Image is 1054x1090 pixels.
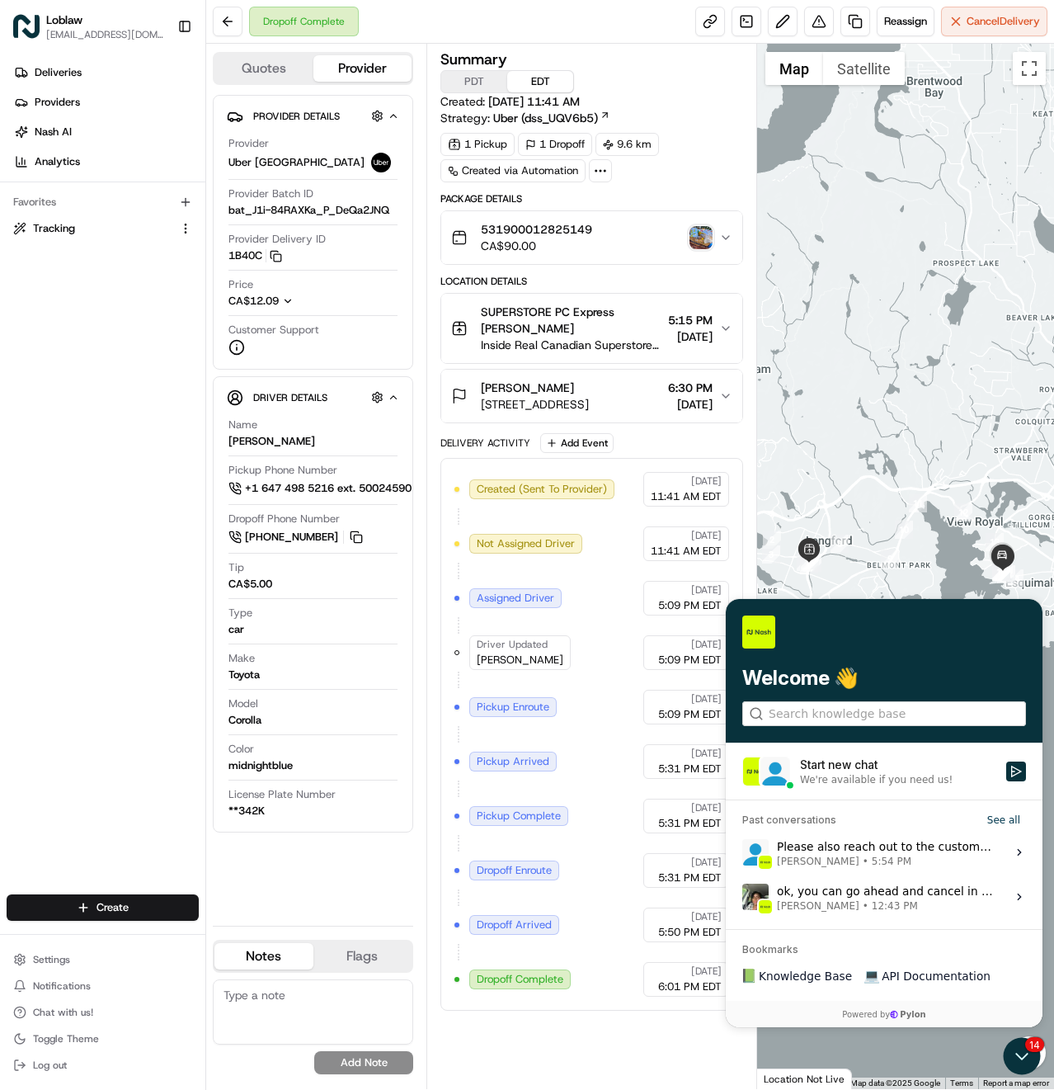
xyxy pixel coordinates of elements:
div: 8 [830,535,849,553]
a: Analytics [7,149,205,175]
button: [EMAIL_ADDRESS][DOMAIN_NAME] [46,28,164,41]
span: Driver Details [253,391,327,404]
span: Name [228,418,257,432]
button: 531900012825149CA$90.00photo_proof_of_delivery image [441,211,742,264]
span: 5:15 PM [668,312,713,328]
h3: Summary [440,52,507,67]
div: Corolla [228,713,261,728]
span: Price [228,277,253,292]
div: 10 [895,521,913,539]
span: Provider Delivery ID [228,232,326,247]
button: Chat with us! [7,1001,199,1024]
span: 5:09 PM EDT [658,598,722,613]
span: Tracking [33,221,75,236]
span: Dropoff Arrived [477,918,552,932]
span: [PHONE_NUMBER] [245,530,338,545]
div: 19 [992,563,1010,581]
button: Provider Details [227,102,399,130]
span: Map data ©2025 Google [850,1078,940,1088]
span: Model [228,696,258,711]
div: 15 [995,564,1013,582]
div: Favorites [7,189,199,215]
button: Show satellite imagery [823,52,905,85]
span: Provider Details [253,110,340,123]
a: [PHONE_NUMBER] [228,528,365,546]
span: Inside Real Canadian Superstore, [STREET_ADDRESS][PERSON_NAME][PERSON_NAME] [481,337,661,353]
img: Loblaw [13,13,40,40]
span: Pickup Enroute [477,700,549,715]
span: 5:31 PM EDT [658,816,722,831]
div: CA$5.00 [228,577,272,592]
button: +1 647 498 5216 ext. 50024590 [228,479,439,498]
button: Tracking [7,215,199,242]
span: Log out [33,1059,67,1072]
span: Dropoff Complete [477,972,563,987]
button: [PERSON_NAME][STREET_ADDRESS]6:30 PM[DATE] [441,370,742,422]
span: [DATE] [691,692,722,705]
span: Make [228,651,255,666]
div: 16 [997,565,1015,583]
span: Analytics [35,154,80,169]
img: Google [761,1068,816,1089]
button: 1B40C [228,248,282,263]
span: Loblaw [46,12,82,28]
div: 7 [801,551,819,569]
a: Providers [7,89,205,116]
button: CA$12.09 [228,294,374,309]
span: 531900012825149 [481,221,592,238]
div: 14 [1005,569,1023,587]
div: midnightblue [228,758,293,773]
span: [DATE] [691,747,722,760]
span: [DATE] [668,328,713,345]
span: Driver Updated [477,638,548,651]
a: Uber (dss_UQV6b5) [493,110,610,126]
button: Show street map [765,52,823,85]
span: [DATE] [691,474,722,488]
span: Dropoff Phone Number [228,512,340,526]
div: 12 [954,503,972,521]
span: Dropoff Enroute [477,863,552,878]
span: Assigned Driver [477,591,554,606]
span: Created (Sent To Provider) [477,482,607,497]
img: uber-new-logo.jpeg [371,153,391,172]
div: Delivery Activity [440,436,530,450]
div: 9 [881,550,899,568]
div: Strategy: [440,110,610,126]
div: 1 Pickup [440,133,515,156]
div: 3 [762,545,780,564]
div: 4 [797,553,815,571]
span: [STREET_ADDRESS] [481,396,589,413]
iframe: Open customer support [1001,1036,1046,1080]
span: SUPERSTORE PC Express [PERSON_NAME] [481,304,661,337]
span: [DATE] [691,529,722,542]
span: Reassign [884,14,927,29]
div: car [228,622,244,637]
span: [DATE] [691,856,722,869]
button: Flags [313,943,412,970]
span: bat_J1i-84RAXKa_P_DeQa2JNQ [228,203,389,218]
span: Provider Batch ID [228,186,313,201]
span: Pickup Complete [477,809,561,823]
a: Terms (opens in new tab) [950,1078,973,1088]
span: Not Assigned Driver [477,536,575,551]
span: CA$12.09 [228,294,279,308]
span: 5:09 PM EDT [658,707,722,722]
button: Quotes [214,55,313,82]
span: License Plate Number [228,787,336,802]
